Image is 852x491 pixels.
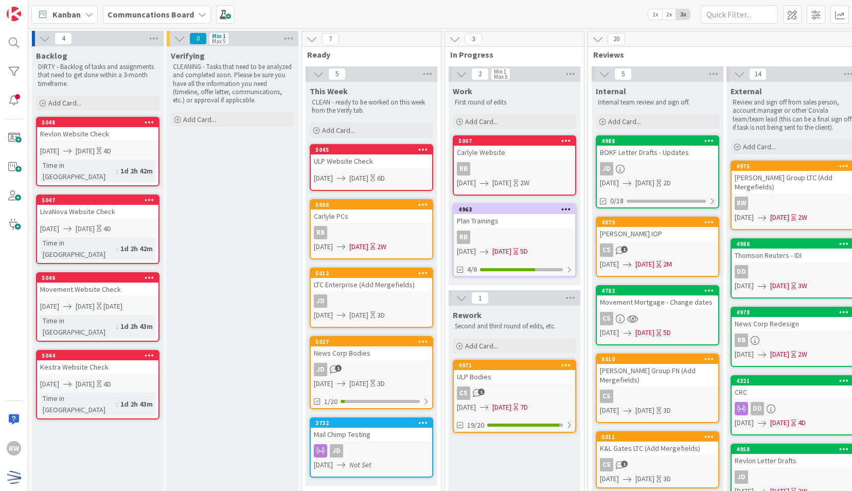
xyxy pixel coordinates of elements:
span: [DATE] [635,474,654,484]
span: 1 [478,389,485,395]
span: 1/20 [324,396,338,407]
span: [DATE] [770,349,789,360]
span: Kanban [52,8,81,21]
span: [DATE] [735,349,754,360]
div: 5048 [42,119,158,126]
div: [PERSON_NAME] Group FN (Add Mergefields) [597,364,718,387]
div: 4988 [601,137,718,145]
div: 5027 [311,337,432,346]
span: 1 [471,292,489,304]
div: CS [454,387,575,400]
span: : [116,321,118,332]
div: 2M [663,259,672,270]
div: 4963 [458,206,575,213]
div: 4782Movement Mortgage - Change dates [597,286,718,309]
div: 5D [520,246,528,257]
div: ULP Website Check [311,154,432,168]
span: Add Card... [743,142,776,151]
span: 4/6 [467,264,477,275]
span: 5 [614,68,632,80]
div: 4782 [601,287,718,294]
div: 1d 2h 42m [118,243,155,254]
div: 5044 [42,352,158,359]
span: [DATE] [457,402,476,413]
span: [DATE] [349,310,368,321]
a: 4879[PERSON_NAME] IOPCS[DATE][DATE]2M [596,217,719,277]
span: [DATE] [76,301,95,312]
div: Mail Chimp Testing [311,428,432,441]
p: Internal team review and sign off. [598,98,717,107]
span: 0 [189,32,207,45]
a: 5045ULP Website Check[DATE][DATE]6D [310,144,433,191]
a: 5044Kestra Website Check[DATE][DATE]4DTime in [GEOGRAPHIC_DATA]:1d 2h 43m [36,350,159,419]
div: 4963Plan Trainings [454,205,575,227]
div: 5027News Corp Bodies [311,337,432,360]
span: 19/20 [467,420,484,431]
span: [DATE] [600,178,619,188]
div: ULP Bodies [454,370,575,383]
span: This Week [310,86,348,96]
div: 5010[PERSON_NAME] Group FN (Add Mergefields) [597,355,718,387]
div: 5048Revlon Website Check [37,118,158,141]
span: [DATE] [600,259,619,270]
span: Internal [596,86,626,96]
div: RB [314,226,327,239]
div: Kestra Website Check [37,360,158,374]
span: Add Card... [48,98,81,108]
span: [DATE] [635,405,654,416]
span: 20 [608,33,625,45]
div: Movement Website Check [37,283,158,296]
p: Second and third round of edits, etc. [455,322,574,330]
div: 2W [377,241,386,252]
div: BOKF Letter Drafts - Updates [597,146,718,159]
span: 1 [335,365,342,372]
div: CS [600,458,613,471]
span: 3 [465,33,482,45]
span: 14 [749,68,767,80]
div: RB [735,334,748,347]
span: 5 [328,68,346,80]
div: 5011 [597,432,718,442]
span: [DATE] [314,310,333,321]
span: [DATE] [314,378,333,389]
span: Add Card... [183,115,216,124]
b: Communcations Board [108,9,194,20]
div: Time in [GEOGRAPHIC_DATA] [40,315,116,338]
span: [DATE] [76,223,95,234]
a: 5027News Corp BodiesJD[DATE][DATE]3D1/20 [310,336,433,409]
div: DD [735,265,748,278]
div: 5006 [311,200,432,209]
p: CLEAN - ready to be worked on this week from the Verify tab. [312,98,431,115]
div: JD [735,470,748,484]
div: CS [600,243,613,257]
a: 5047LivaNova Website Check[DATE][DATE]4DTime in [GEOGRAPHIC_DATA]:1d 2h 42m [36,195,159,264]
span: : [116,165,118,177]
span: 7 [322,33,339,45]
span: [DATE] [76,146,95,156]
div: RB [454,162,575,176]
div: Max 5 [212,39,225,44]
div: 2D [663,178,671,188]
div: 3D [377,310,385,321]
div: 5044Kestra Website Check [37,351,158,374]
div: JD [311,444,432,458]
div: 2W [798,212,807,223]
span: [DATE] [492,402,511,413]
div: 5012 [311,269,432,278]
span: 1 [621,461,628,467]
div: CS [457,387,470,400]
span: 1 [621,246,628,253]
div: 3D [663,474,671,484]
span: [DATE] [314,460,333,470]
div: RB [457,162,470,176]
p: DIRTY - Backlog of tasks and assignments that need to get done within a 3-month timeframe. [38,63,157,88]
div: 4879 [597,218,718,227]
div: 5047LivaNova Website Check [37,196,158,218]
div: RB [311,226,432,239]
div: RW [7,441,21,455]
span: [DATE] [40,379,59,390]
div: 4D [103,146,111,156]
div: JD [597,162,718,176]
span: 4 [55,32,72,45]
div: JD [314,294,327,308]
